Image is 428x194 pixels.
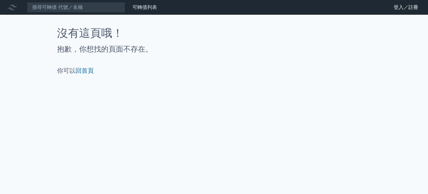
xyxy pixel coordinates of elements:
a: 登入／註冊 [389,2,423,12]
a: 回首頁 [75,67,94,74]
p: 你可以 [57,66,371,75]
input: 搜尋可轉債 代號／名稱 [27,2,125,13]
h1: 沒有這頁哦！ [57,27,371,39]
h2: 抱歉，你想找的頁面不存在。 [57,44,371,54]
a: 可轉債列表 [132,4,157,10]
